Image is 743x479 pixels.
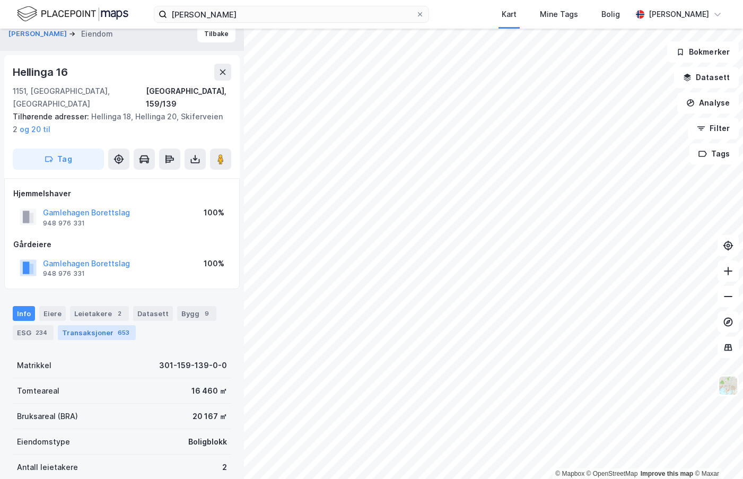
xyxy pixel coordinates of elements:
div: Transaksjoner [58,325,136,340]
iframe: Chat Widget [690,428,743,479]
div: 234 [33,327,49,338]
div: Kart [502,8,517,21]
button: Bokmerker [667,41,739,63]
div: 100% [204,257,224,270]
div: ESG [13,325,54,340]
div: 16 460 ㎡ [191,385,227,397]
a: Mapbox [555,470,584,477]
button: [PERSON_NAME] [8,29,69,39]
div: Antall leietakere [17,461,78,474]
button: Analyse [677,92,739,114]
button: Datasett [674,67,739,88]
div: Eiendom [81,28,113,40]
div: Eiendomstype [17,436,70,448]
button: Tags [689,143,739,164]
div: Mine Tags [540,8,578,21]
div: Bygg [177,306,216,321]
div: Tomteareal [17,385,59,397]
div: 100% [204,206,224,219]
button: Filter [688,118,739,139]
div: 2 [114,308,125,319]
div: [PERSON_NAME] [649,8,709,21]
span: Tilhørende adresser: [13,112,91,121]
div: 20 167 ㎡ [193,410,227,423]
div: 2 [222,461,227,474]
div: 948 976 331 [43,219,85,228]
div: Bolig [601,8,620,21]
button: Tag [13,149,104,170]
input: Søk på adresse, matrikkel, gårdeiere, leietakere eller personer [167,6,416,22]
div: Matrikkel [17,359,51,372]
div: Bruksareal (BRA) [17,410,78,423]
img: logo.f888ab2527a4732fd821a326f86c7f29.svg [17,5,128,23]
div: 948 976 331 [43,269,85,278]
div: Datasett [133,306,173,321]
div: Info [13,306,35,321]
div: Leietakere [70,306,129,321]
a: Improve this map [641,470,693,477]
div: Kontrollprogram for chat [690,428,743,479]
div: 1151, [GEOGRAPHIC_DATA], [GEOGRAPHIC_DATA] [13,85,146,110]
div: Hjemmelshaver [13,187,231,200]
div: Hellinga 16 [13,64,70,81]
img: Z [718,376,738,396]
div: [GEOGRAPHIC_DATA], 159/139 [146,85,231,110]
a: OpenStreetMap [587,470,638,477]
div: Boligblokk [188,436,227,448]
div: Gårdeiere [13,238,231,251]
div: 653 [116,327,132,338]
div: Eiere [39,306,66,321]
button: Tilbake [197,25,235,42]
div: 301-159-139-0-0 [159,359,227,372]
div: Hellinga 18, Hellinga 20, Skiferveien 2 [13,110,223,136]
div: 9 [202,308,212,319]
